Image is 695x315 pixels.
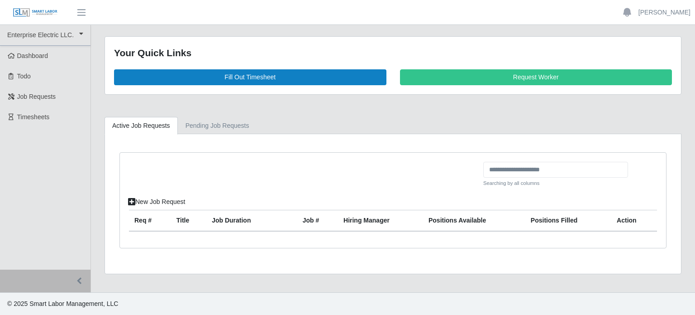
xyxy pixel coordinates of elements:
a: Pending Job Requests [178,117,257,135]
div: Your Quick Links [114,46,672,60]
span: Job Requests [17,93,56,100]
span: Dashboard [17,52,48,59]
small: Searching by all columns [483,179,628,187]
th: Positions Filled [525,210,611,232]
a: Fill Out Timesheet [114,69,386,85]
a: Request Worker [400,69,672,85]
th: Hiring Manager [338,210,423,232]
a: New Job Request [122,194,191,210]
a: [PERSON_NAME] [638,8,690,17]
th: Job Duration [206,210,281,232]
th: Action [611,210,657,232]
span: © 2025 Smart Labor Management, LLC [7,300,118,307]
a: Active Job Requests [105,117,178,135]
th: Req # [129,210,171,232]
th: Title [171,210,206,232]
th: Job # [297,210,338,232]
th: Positions Available [423,210,525,232]
span: Todo [17,73,31,80]
img: SLM Logo [13,8,58,18]
span: Timesheets [17,113,50,121]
